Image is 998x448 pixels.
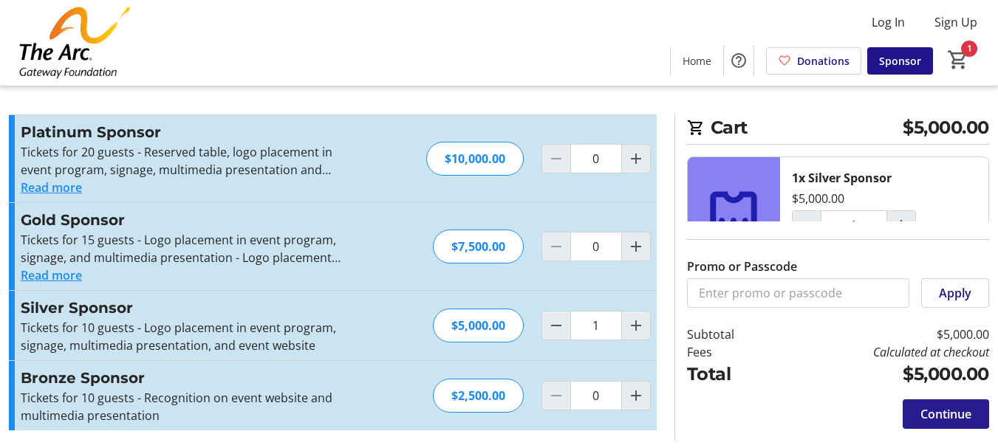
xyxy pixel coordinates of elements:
[797,53,850,69] span: Donations
[939,284,971,302] span: Apply
[570,232,622,261] input: Gold Sponsor Quantity
[570,311,622,340] input: Silver Sponsor Quantity
[21,121,344,143] h3: Platinum Sponsor
[622,232,650,261] button: Increment by one
[21,266,82,284] button: Read more
[433,309,524,342] div: $5,000.00
[687,114,989,145] h2: Cart
[21,319,344,354] p: Tickets for 10 guests - Logo placement in event program, signage, multimedia presentation, and ev...
[21,231,344,266] p: Tickets for 15 guests - Logo placement in event program, signage, and multimedia presentation - L...
[687,325,775,343] td: Subtotal
[923,10,989,34] button: Sign Up
[903,399,989,429] button: Continue
[879,53,921,69] span: Sponsor
[687,258,797,275] label: Promo or Passcode
[774,343,989,361] td: Calculated at checkout
[426,142,524,176] div: $10,000.00
[21,297,344,319] h3: Silver Sponsor
[821,210,887,240] input: Silver Sponsor Quantity
[774,325,989,343] td: $5,000.00
[671,47,723,75] a: Home
[21,367,344,389] h3: Bronze Sponsor
[21,143,344,179] p: Tickets for 20 guests - Reserved table, logo placement in event program, signage, multimedia pres...
[21,179,82,196] button: Read more
[687,343,775,361] td: Fees
[622,311,650,340] button: Increment by one
[887,211,915,239] button: Increment by one
[683,53,711,69] span: Home
[724,46,753,75] button: Help
[9,6,140,80] img: The Arc Gateway Foundation's Logo
[792,169,892,187] div: 1x Silver Sponsor
[774,361,989,387] td: $5,000.00
[766,47,861,75] a: Donations
[921,278,989,308] button: Apply
[860,10,917,34] button: Log In
[793,211,821,239] button: Decrement by one
[433,230,524,263] div: $7,500.00
[687,278,909,308] input: Enter promo or passcode
[433,379,524,413] div: $2,500.00
[622,382,650,410] button: Increment by one
[872,13,905,31] span: Log In
[21,389,344,424] p: Tickets for 10 guests - Recognition on event website and multimedia presentation
[542,311,570,340] button: Decrement by one
[570,381,622,410] input: Bronze Sponsor Quantity
[920,405,971,423] span: Continue
[934,13,977,31] span: Sign Up
[570,144,622,173] input: Platinum Sponsor Quantity
[792,190,844,207] div: $5,000.00
[945,46,971,73] button: Cart
[622,145,650,173] button: Increment by one
[903,114,989,141] span: $5,000.00
[687,361,775,387] td: Total
[867,47,933,75] a: Sponsor
[21,209,344,231] h3: Gold Sponsor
